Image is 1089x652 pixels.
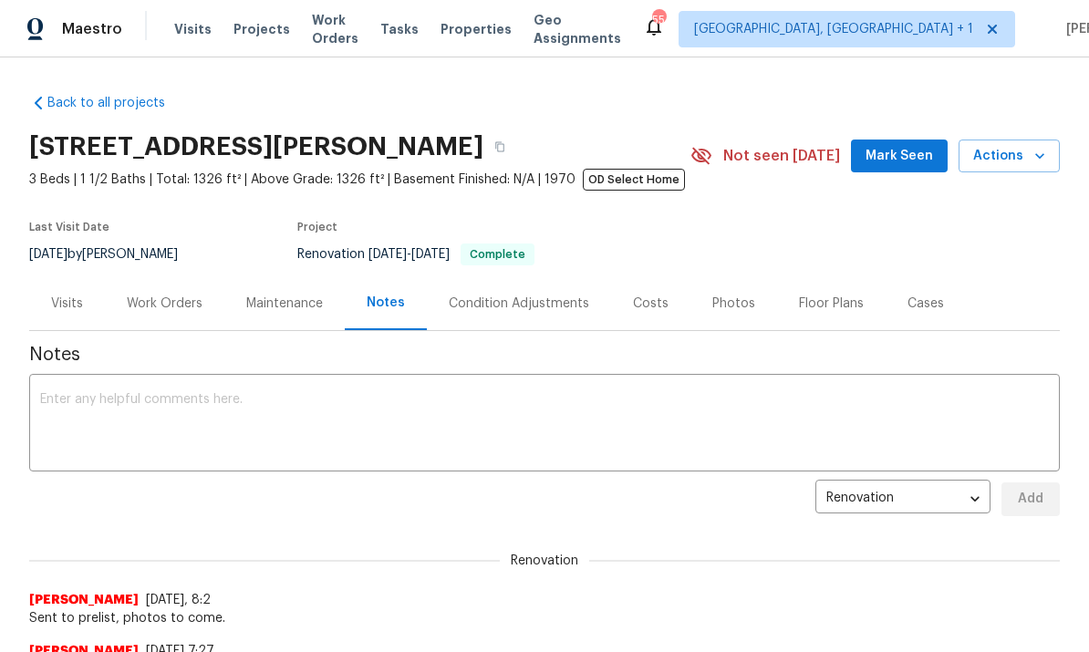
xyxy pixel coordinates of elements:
[633,295,669,313] div: Costs
[29,591,139,609] span: [PERSON_NAME]
[694,20,973,38] span: [GEOGRAPHIC_DATA], [GEOGRAPHIC_DATA] + 1
[815,477,990,522] div: Renovation
[51,295,83,313] div: Visits
[500,552,589,570] span: Renovation
[959,140,1060,173] button: Actions
[29,171,690,189] span: 3 Beds | 1 1/2 Baths | Total: 1326 ft² | Above Grade: 1326 ft² | Basement Finished: N/A | 1970
[127,295,202,313] div: Work Orders
[312,11,358,47] span: Work Orders
[246,295,323,313] div: Maintenance
[583,169,685,191] span: OD Select Home
[368,248,407,261] span: [DATE]
[851,140,948,173] button: Mark Seen
[297,248,534,261] span: Renovation
[973,145,1045,168] span: Actions
[29,94,204,112] a: Back to all projects
[441,20,512,38] span: Properties
[723,147,840,165] span: Not seen [DATE]
[29,138,483,156] h2: [STREET_ADDRESS][PERSON_NAME]
[483,130,516,163] button: Copy Address
[62,20,122,38] span: Maestro
[29,243,200,265] div: by [PERSON_NAME]
[380,23,419,36] span: Tasks
[233,20,290,38] span: Projects
[652,11,665,29] div: 55
[866,145,933,168] span: Mark Seen
[29,248,67,261] span: [DATE]
[29,346,1060,364] span: Notes
[534,11,621,47] span: Geo Assignments
[712,295,755,313] div: Photos
[174,20,212,38] span: Visits
[799,295,864,313] div: Floor Plans
[449,295,589,313] div: Condition Adjustments
[368,248,450,261] span: -
[29,609,1060,627] span: Sent to prelist, photos to come.
[462,249,533,260] span: Complete
[29,222,109,233] span: Last Visit Date
[297,222,337,233] span: Project
[907,295,944,313] div: Cases
[367,294,405,312] div: Notes
[146,594,211,606] span: [DATE], 8:2
[411,248,450,261] span: [DATE]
